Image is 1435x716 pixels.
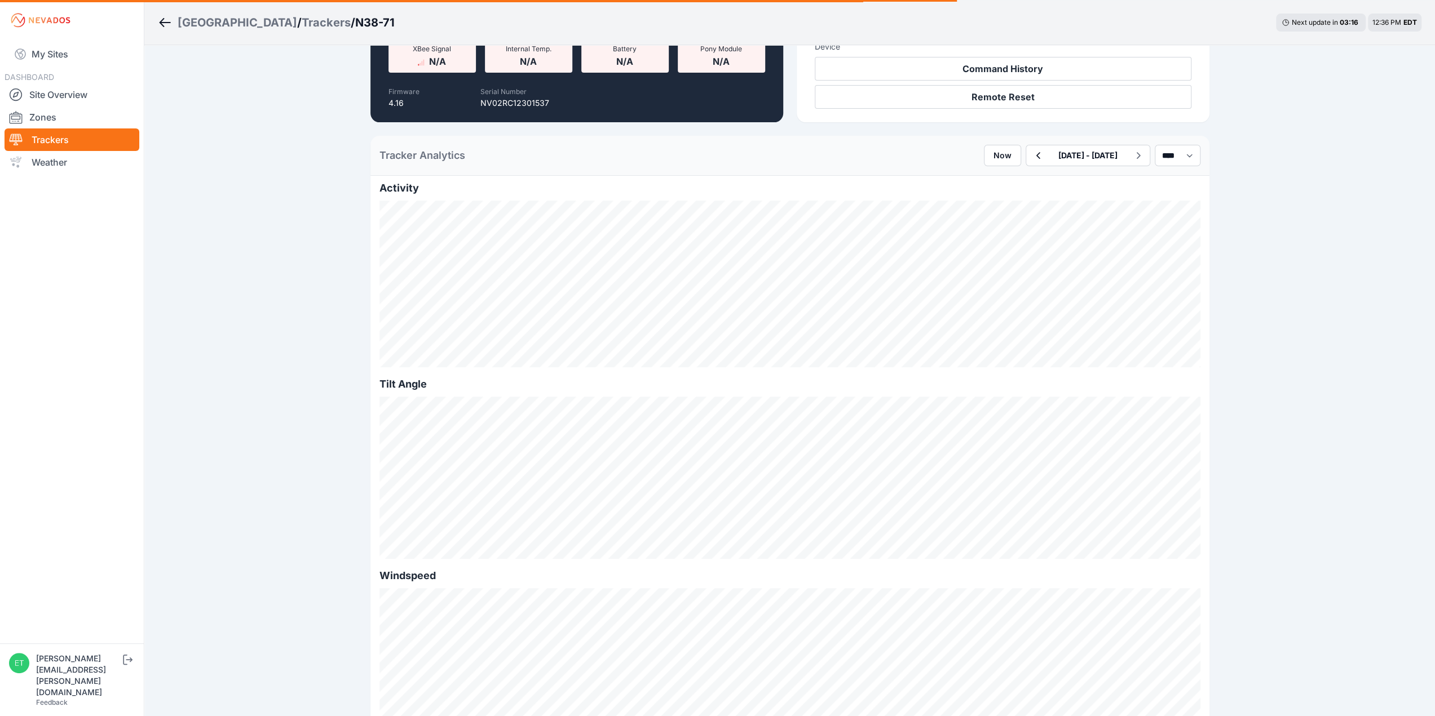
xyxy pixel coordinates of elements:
[379,376,1200,392] h2: Tilt Angle
[158,8,395,37] nav: Breadcrumb
[388,97,420,109] p: 4.16
[1372,18,1401,26] span: 12:36 PM
[388,87,420,96] label: Firmware
[9,11,72,29] img: Nevados
[815,41,1191,52] h3: Device
[613,45,637,53] span: Battery
[355,15,395,30] h3: N38-71
[616,54,633,67] span: N/A
[351,15,355,30] span: /
[480,97,549,109] p: NV02RC12301537
[413,45,451,53] span: XBee Signal
[302,15,351,30] a: Trackers
[506,45,551,53] span: Internal Temp.
[1340,18,1360,27] div: 03 : 16
[1292,18,1338,26] span: Next update in
[984,145,1021,166] button: Now
[379,148,465,163] h2: Tracker Analytics
[297,15,302,30] span: /
[1403,18,1417,26] span: EDT
[520,54,537,67] span: N/A
[815,57,1191,81] button: Command History
[9,653,29,673] img: ethan.harte@nevados.solar
[5,72,54,82] span: DASHBOARD
[713,54,730,67] span: N/A
[36,653,121,698] div: [PERSON_NAME][EMAIL_ADDRESS][PERSON_NAME][DOMAIN_NAME]
[5,128,139,151] a: Trackers
[429,54,446,67] span: N/A
[815,85,1191,109] button: Remote Reset
[178,15,297,30] a: [GEOGRAPHIC_DATA]
[379,568,1200,584] h2: Windspeed
[36,698,68,706] a: Feedback
[5,83,139,106] a: Site Overview
[5,106,139,128] a: Zones
[5,151,139,174] a: Weather
[5,41,139,68] a: My Sites
[1049,145,1127,166] button: [DATE] - [DATE]
[700,45,742,53] span: Pony Module
[379,180,1200,196] h2: Activity
[480,87,527,96] label: Serial Number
